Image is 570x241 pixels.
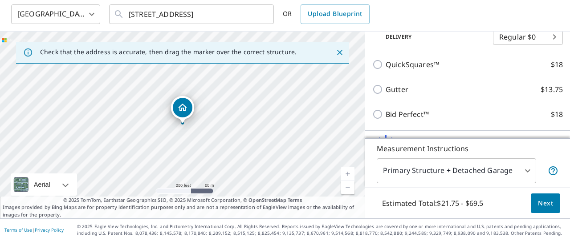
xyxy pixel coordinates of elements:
button: Close [334,47,346,58]
a: Privacy Policy [35,227,64,233]
p: Estimated Total: $21.75 - $69.5 [375,193,491,213]
p: Measurement Instructions [377,143,558,154]
div: Aerial [11,173,77,196]
div: Aerial [31,173,53,196]
p: QuickSquares™ [386,59,439,70]
p: $13.75 [541,84,563,95]
p: Bid Perfect™ [386,109,429,120]
p: $18 [551,59,563,70]
p: | [4,227,64,233]
span: © 2025 TomTom, Earthstar Geographics SIO, © 2025 Microsoft Corporation, © [63,197,302,204]
a: Terms of Use [4,227,32,233]
p: $18 [551,109,563,120]
div: [GEOGRAPHIC_DATA] [11,2,100,27]
div: Regular $0 [493,24,563,49]
span: Next [538,198,553,209]
p: Gutter [386,84,408,95]
span: Upload Blueprint [308,8,362,20]
button: Next [531,193,560,213]
p: © 2025 Eagle View Technologies, Inc. and Pictometry International Corp. All Rights Reserved. Repo... [77,223,566,237]
div: OR [283,4,370,24]
span: Your report will include the primary structure and a detached garage if one exists. [548,165,558,176]
div: Dropped pin, building 1, Residential property, 3903 105th St Lubbock, TX 79423 [171,96,194,124]
a: Current Level 17, Zoom Out [341,181,354,194]
p: Check that the address is accurate, then drag the marker over the correct structure. [40,48,297,56]
a: Current Level 17, Zoom In [341,167,354,181]
div: Solar ProductsNew [372,134,563,156]
input: Search by address or latitude-longitude [129,2,256,27]
div: Primary Structure + Detached Garage [377,158,536,183]
p: Delivery [372,33,493,41]
a: Upload Blueprint [301,4,369,24]
a: Terms [288,197,302,203]
a: OpenStreetMap [248,197,286,203]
